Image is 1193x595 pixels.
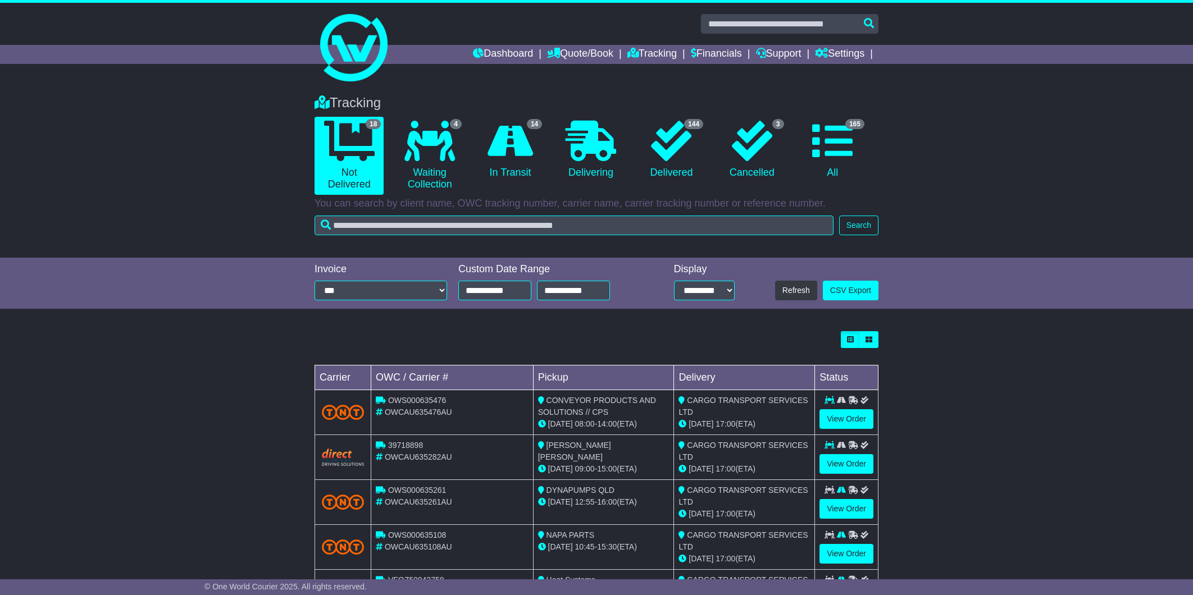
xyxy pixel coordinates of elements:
a: Quote/Book [547,45,613,64]
span: DYNAPUMPS QLD [547,486,614,495]
a: 3 Cancelled [717,117,786,183]
span: 144 [684,119,703,129]
a: View Order [819,499,873,519]
div: - (ETA) [538,463,670,475]
a: View Order [819,409,873,429]
span: © One World Courier 2025. All rights reserved. [204,582,367,591]
div: Tracking [309,95,884,111]
td: Delivery [674,365,815,390]
span: OWS000635108 [388,530,447,539]
div: Custom Date Range [458,263,639,276]
span: 17:00 [716,509,735,518]
div: (ETA) [679,418,810,430]
span: [PERSON_NAME] [PERSON_NAME] [538,441,611,461]
span: 3 [772,119,784,129]
p: You can search by client name, OWC tracking number, carrier name, carrier tracking number or refe... [315,198,878,210]
button: Refresh [775,281,817,300]
span: [DATE] [689,419,713,428]
div: Display [674,263,735,276]
td: Status [815,365,878,390]
div: (ETA) [679,463,810,475]
span: Heat Systems [547,575,595,584]
span: 17:00 [716,419,735,428]
a: Support [756,45,802,64]
td: OWC / Carrier # [371,365,534,390]
span: 17:00 [716,554,735,563]
span: [DATE] [548,419,573,428]
div: - (ETA) [538,541,670,553]
td: Carrier [315,365,371,390]
span: OWCAU635476AU [385,408,452,417]
span: CONVEYOR PRODUCTS AND SOLUTIONS // CPS [538,396,656,417]
span: 39718898 [388,441,423,450]
span: 4 [450,119,462,129]
a: CSV Export [823,281,878,300]
img: TNT_Domestic.png [322,405,364,420]
span: NAPA PARTS [547,530,595,539]
span: 09:00 [575,464,595,473]
span: VFQZ50042758 [388,575,444,584]
div: - (ETA) [538,496,670,508]
span: 165 [845,119,864,129]
img: Direct.png [322,448,364,465]
a: Delivering [556,117,625,183]
div: - (ETA) [538,418,670,430]
div: (ETA) [679,508,810,520]
a: View Order [819,454,873,474]
span: CARGO TRANSPORT SERVICES LTD [679,486,808,506]
div: Invoice [315,263,447,276]
a: 14 In Transit [476,117,545,183]
a: Dashboard [473,45,533,64]
span: 10:45 [575,542,595,551]
a: Tracking [627,45,677,64]
span: 08:00 [575,419,595,428]
div: (ETA) [679,553,810,565]
img: TNT_Domestic.png [322,539,364,555]
span: 17:00 [716,464,735,473]
span: CARGO TRANSPORT SERVICES LTD [679,441,808,461]
span: OWCAU635108AU [385,542,452,551]
a: Financials [691,45,742,64]
span: OWS000635261 [388,486,447,495]
span: 15:30 [597,542,617,551]
a: 4 Waiting Collection [395,117,464,195]
td: Pickup [533,365,674,390]
span: OWCAU635261AU [385,497,452,506]
span: [DATE] [548,497,573,506]
span: [DATE] [548,464,573,473]
a: Settings [815,45,864,64]
a: View Order [819,544,873,564]
span: 12:55 [575,497,595,506]
a: 144 Delivered [637,117,706,183]
a: 18 Not Delivered [315,117,384,195]
span: [DATE] [689,464,713,473]
span: 14:00 [597,419,617,428]
span: [DATE] [689,554,713,563]
span: OWCAU635282AU [385,452,452,461]
button: Search [839,216,878,235]
span: [DATE] [689,509,713,518]
span: CARGO TRANSPORT SERVICES LTD [679,396,808,417]
span: 18 [366,119,381,129]
span: OWS000635476 [388,396,447,405]
img: TNT_Domestic.png [322,495,364,510]
span: CARGO TRANSPORT SERVICES LTD [679,530,808,551]
span: 14 [527,119,542,129]
a: 165 All [798,117,867,183]
span: 16:00 [597,497,617,506]
span: 15:00 [597,464,617,473]
span: [DATE] [548,542,573,551]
